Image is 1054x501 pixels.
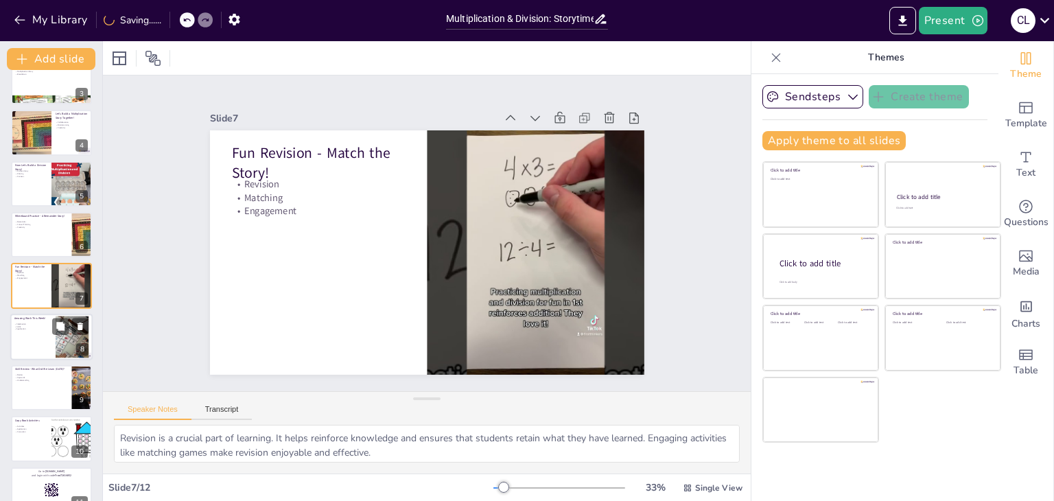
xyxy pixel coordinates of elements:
p: Revision [15,272,47,275]
div: Click to add title [771,167,869,173]
p: Revision [244,138,417,187]
p: Fun Revision - Match the Story! [246,104,425,179]
div: C L [1011,8,1035,33]
span: Text [1016,165,1035,180]
p: Engagement [239,164,412,213]
div: 10 [71,445,88,458]
div: 4 [75,139,88,152]
button: Create theme [869,85,969,108]
div: Click to add title [893,240,991,245]
div: 8 [10,314,93,360]
div: 5 [75,190,88,202]
div: 5 [11,161,92,207]
p: Amazing Work This Week! [14,316,51,320]
p: Fairness [15,175,47,178]
div: Slide 7 / 12 [108,481,493,494]
strong: [DOMAIN_NAME] [45,469,65,473]
div: 7 [75,292,88,305]
div: Add images, graphics, shapes or video [998,239,1053,288]
p: Review [15,374,68,377]
div: Click to add title [897,193,988,201]
div: Slide 7 [237,69,519,141]
button: Speaker Notes [114,405,191,420]
div: 10 [11,416,92,461]
p: Understanding [15,379,68,382]
p: Critical Thinking [15,223,68,226]
div: 9 [11,365,92,410]
div: Click to add text [838,321,869,325]
button: Transcript [191,405,253,420]
p: Whiteboard Practice - A Remainder Story! [15,214,68,218]
p: Creativity [56,126,88,129]
div: Click to add text [771,321,801,325]
div: 6 [75,241,88,253]
div: Add a table [998,338,1053,387]
div: Layout [108,47,130,69]
div: 33 % [639,481,672,494]
p: Go to [15,469,88,474]
button: Delete Slide [72,318,89,334]
div: Click to add text [896,207,987,210]
p: Let's Build a Multiplication Story Together! [56,112,88,119]
p: Skill Review - What Did We Learn [DATE]? [15,367,68,371]
p: Remainder [15,221,68,224]
div: Click to add text [893,321,936,325]
p: Now Let's Build a Division Story! [15,163,47,171]
div: Add ready made slides [998,91,1053,140]
p: Sharing [15,172,47,175]
span: Media [1013,264,1040,279]
div: Click to add text [804,321,835,325]
p: and login with code [15,474,88,478]
div: Click to add title [893,311,991,316]
div: 9 [75,394,88,406]
div: 7 [11,263,92,308]
p: Correction [15,430,47,432]
div: Saving...... [104,14,161,27]
span: Table [1014,363,1038,378]
p: Engagement [15,277,47,279]
p: Creativity [15,226,68,229]
button: Apply theme to all slides [762,131,906,150]
p: Application [14,327,51,330]
div: Click to add title [780,257,867,269]
textarea: Revision is a crucial part of learning. It helps reinforce knowledge and ensures that students re... [114,425,740,463]
div: 3 [11,59,92,104]
div: Change the overall theme [998,41,1053,91]
p: Copy Book Activities [15,419,47,423]
span: Single View [695,482,742,493]
div: Click to add body [780,280,866,283]
p: Keywords [15,376,68,379]
div: Get real-time input from your audience [998,189,1053,239]
div: 8 [76,343,89,356]
p: Multiplication Story [15,70,88,73]
button: Duplicate Slide [52,318,69,334]
p: Themes [787,41,985,74]
button: C L [1011,7,1035,34]
span: Questions [1004,215,1049,230]
div: Click to add title [771,311,869,316]
button: Present [919,7,987,34]
p: Matching [242,151,414,200]
p: Collaboration [56,121,88,124]
button: Add slide [7,48,95,70]
span: Theme [1010,67,1042,82]
div: Click to add text [771,178,869,181]
input: Insert title [446,9,594,29]
p: Celebration [14,323,51,325]
button: Sendsteps [762,85,863,108]
div: 6 [11,212,92,257]
p: Skills [14,325,51,328]
p: Brainstorming [56,124,88,127]
div: 3 [75,88,88,100]
span: Position [145,50,161,67]
p: Division Story [15,170,47,172]
span: Charts [1011,316,1040,331]
span: Template [1005,116,1047,131]
p: Breakdown [15,73,88,75]
button: Export to PowerPoint [889,7,916,34]
div: 4 [11,110,92,155]
p: Application [15,428,47,430]
button: My Library [10,9,93,31]
div: Add charts and graphs [998,288,1053,338]
p: Matching [15,275,47,277]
